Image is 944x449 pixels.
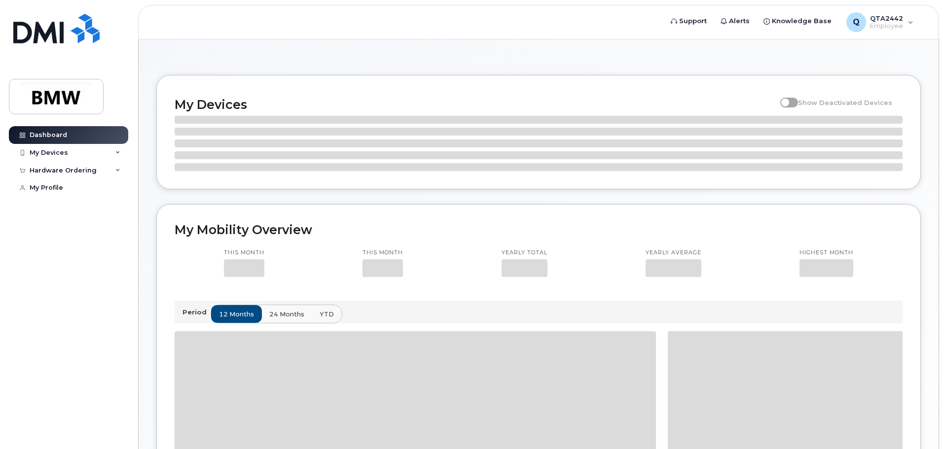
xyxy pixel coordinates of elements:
input: Show Deactivated Devices [780,93,788,101]
p: This month [363,249,403,257]
h2: My Devices [175,97,775,112]
p: Yearly total [502,249,547,257]
p: Yearly average [646,249,701,257]
p: This month [224,249,264,257]
p: Period [182,308,211,317]
span: 24 months [269,310,304,319]
p: Highest month [799,249,853,257]
span: Show Deactivated Devices [798,99,892,106]
h2: My Mobility Overview [175,222,903,237]
span: YTD [320,310,334,319]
